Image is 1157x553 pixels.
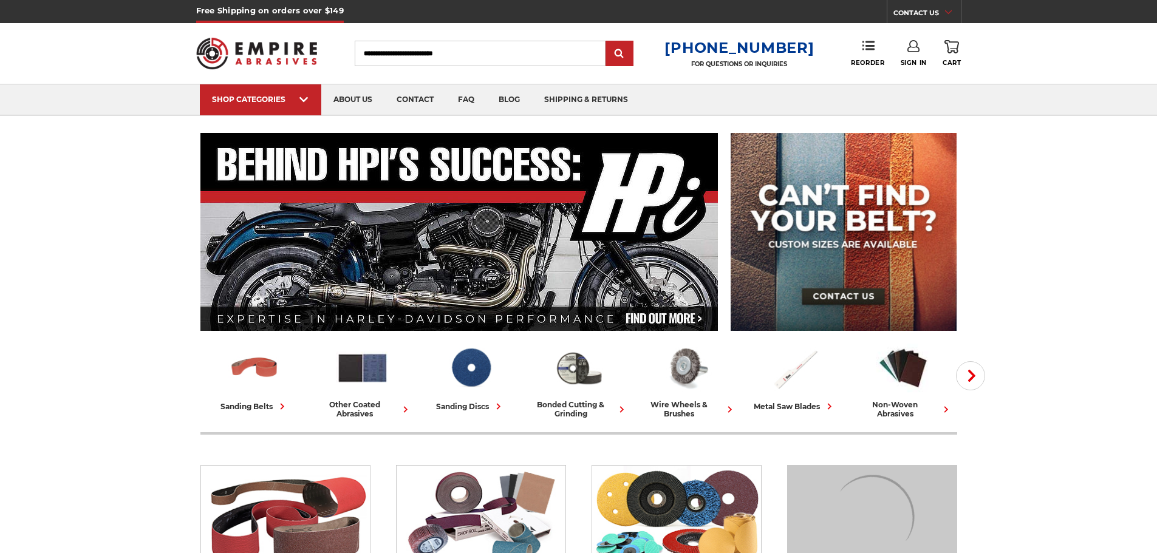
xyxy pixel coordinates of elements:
[901,59,927,67] span: Sign In
[876,342,930,394] img: Non-woven Abrasives
[943,59,961,67] span: Cart
[754,400,836,413] div: metal saw blades
[530,400,628,418] div: bonded cutting & grinding
[321,84,384,115] a: about us
[768,342,822,394] img: Metal Saw Blades
[638,400,736,418] div: wire wheels & brushes
[893,6,961,23] a: CONTACT US
[664,60,814,68] p: FOR QUESTIONS OR INQUIRIES
[196,30,318,77] img: Empire Abrasives
[384,84,446,115] a: contact
[746,342,844,413] a: metal saw blades
[607,42,632,66] input: Submit
[532,84,640,115] a: shipping & returns
[943,40,961,67] a: Cart
[486,84,532,115] a: blog
[660,342,714,394] img: Wire Wheels & Brushes
[436,400,505,413] div: sanding discs
[530,342,628,418] a: bonded cutting & grinding
[205,342,304,413] a: sanding belts
[854,400,952,418] div: non-woven abrasives
[444,342,497,394] img: Sanding Discs
[336,342,389,394] img: Other Coated Abrasives
[220,400,288,413] div: sanding belts
[552,342,606,394] img: Bonded Cutting & Grinding
[664,39,814,56] a: [PHONE_NUMBER]
[446,84,486,115] a: faq
[200,133,718,331] img: Banner for an interview featuring Horsepower Inc who makes Harley performance upgrades featured o...
[422,342,520,413] a: sanding discs
[313,400,412,418] div: other coated abrasives
[212,95,309,104] div: SHOP CATEGORIES
[731,133,957,331] img: promo banner for custom belts.
[854,342,952,418] a: non-woven abrasives
[638,342,736,418] a: wire wheels & brushes
[851,40,884,66] a: Reorder
[956,361,985,390] button: Next
[228,342,281,394] img: Sanding Belts
[313,342,412,418] a: other coated abrasives
[851,59,884,67] span: Reorder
